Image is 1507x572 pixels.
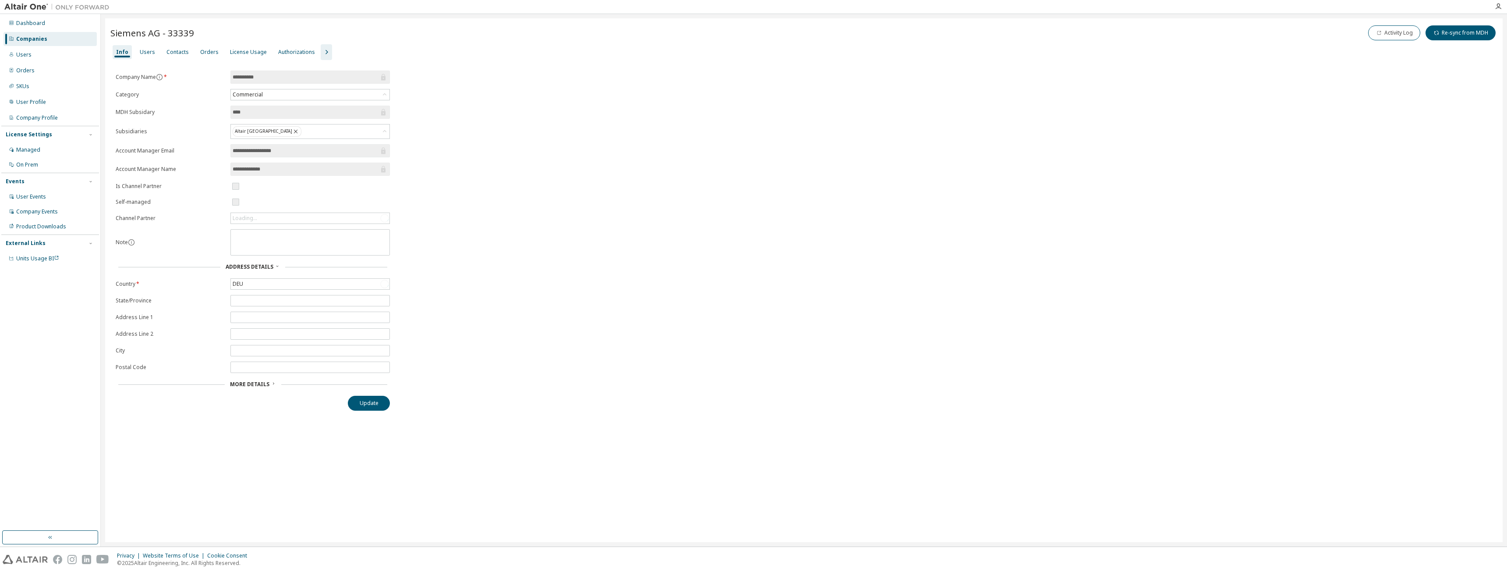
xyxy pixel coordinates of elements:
div: Users [140,49,155,56]
div: Contacts [166,49,189,56]
img: Altair One [4,3,114,11]
img: instagram.svg [67,555,77,564]
button: information [156,74,163,81]
div: Loading... [233,215,257,222]
img: altair_logo.svg [3,555,48,564]
div: Cookie Consent [207,552,252,559]
div: Orders [200,49,219,56]
label: Subsidiaries [116,128,225,135]
p: © 2025 Altair Engineering, Inc. All Rights Reserved. [117,559,252,567]
span: More Details [230,380,269,388]
div: User Profile [16,99,46,106]
label: Country [116,281,225,288]
label: MDH Subsidary [116,109,225,116]
div: Commercial [231,89,389,100]
div: Website Terms of Use [143,552,207,559]
img: facebook.svg [53,555,62,564]
label: Address Line 1 [116,314,225,321]
label: Address Line 2 [116,330,225,338]
label: Postal Code [116,364,225,371]
img: youtube.svg [96,555,109,564]
div: Altair [GEOGRAPHIC_DATA] [233,126,301,137]
div: Orders [16,67,35,74]
div: Companies [16,36,47,43]
div: On Prem [16,161,38,168]
span: Address Details [226,263,273,270]
div: Events [6,178,25,185]
div: Loading... [231,213,389,224]
div: Privacy [117,552,143,559]
label: Account Manager Name [116,166,225,173]
label: Channel Partner [116,215,225,222]
label: Account Manager Email [116,147,225,154]
button: Activity Log [1368,25,1420,40]
button: Update [348,396,390,411]
div: License Usage [230,49,267,56]
div: User Events [16,193,46,200]
div: Company Profile [16,114,58,121]
label: Company Name [116,74,225,81]
div: Product Downloads [16,223,66,230]
label: Note [116,238,128,246]
button: information [128,239,135,246]
label: Category [116,91,225,98]
div: Info [116,49,128,56]
div: Managed [16,146,40,153]
label: Self-managed [116,199,225,206]
div: Users [16,51,32,58]
div: Commercial [231,90,264,99]
span: Units Usage BI [16,255,59,262]
img: linkedin.svg [82,555,91,564]
label: Is Channel Partner [116,183,225,190]
span: Siemens AG - 33339 [110,27,194,39]
label: City [116,347,225,354]
button: Re-sync from MDH [1426,25,1496,40]
div: SKUs [16,83,29,90]
div: License Settings [6,131,52,138]
div: Altair [GEOGRAPHIC_DATA] [231,124,389,139]
div: DEU [231,279,389,289]
label: State/Province [116,297,225,304]
div: DEU [231,279,244,289]
div: External Links [6,240,46,247]
div: Authorizations [278,49,315,56]
div: Dashboard [16,20,45,27]
div: Company Events [16,208,58,215]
